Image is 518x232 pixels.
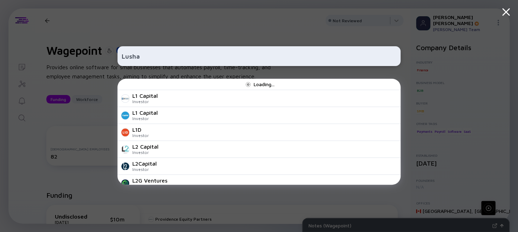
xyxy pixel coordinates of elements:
div: Investor [132,184,167,189]
div: Investor [132,116,158,121]
div: L1 Capital [132,109,158,116]
div: Investor [132,150,159,155]
div: L1D [132,126,149,133]
input: Search Company or Investor... [122,50,396,63]
div: L2Capital [132,160,157,167]
div: Investor [132,167,157,172]
div: Investor [132,133,149,138]
div: L2G Ventures [132,177,167,184]
div: L1 Capital [132,93,158,99]
div: L2 Capital [132,143,159,150]
div: Investor [132,99,158,104]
